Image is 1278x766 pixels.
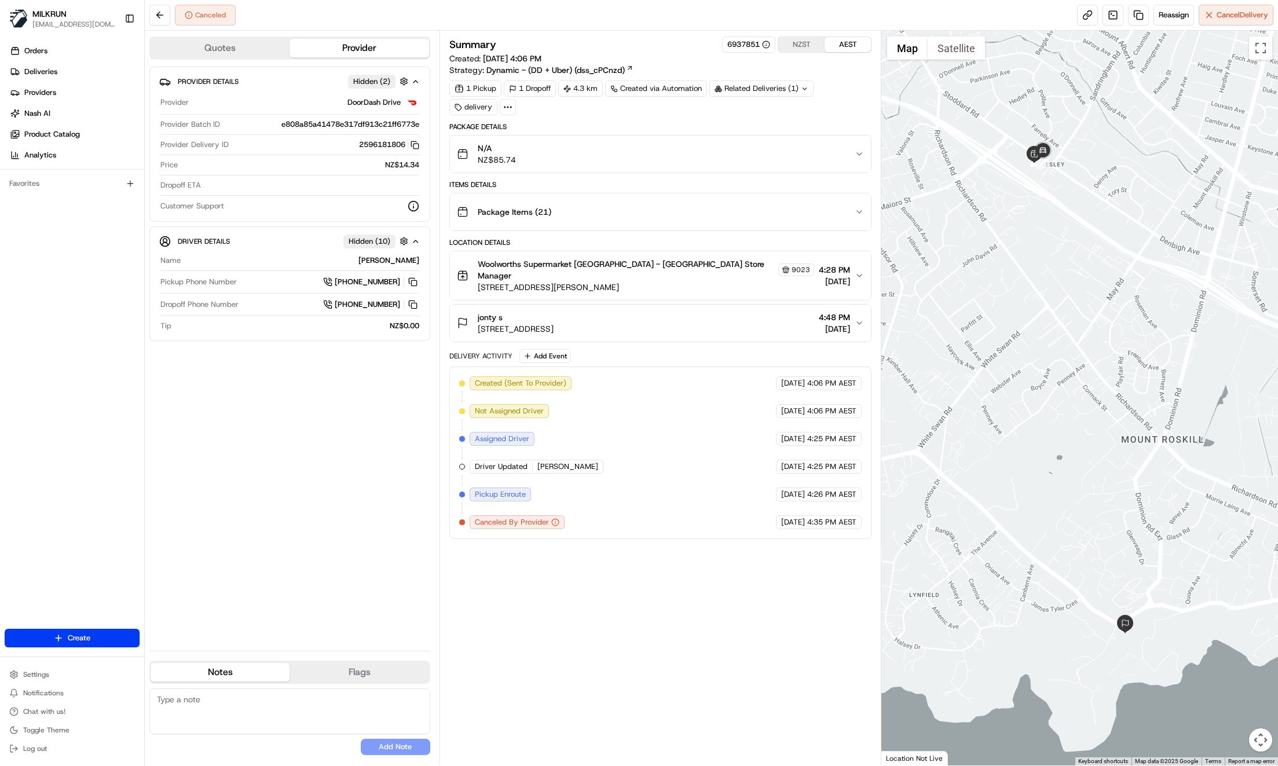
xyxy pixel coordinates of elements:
div: NZ$0.00 [176,321,419,331]
div: 2 [1030,154,1043,167]
span: Customer Support [160,201,224,211]
span: Assigned Driver [475,434,529,444]
span: [STREET_ADDRESS][PERSON_NAME] [478,281,814,293]
button: Notifications [5,685,140,701]
div: Strategy: [449,64,633,76]
img: Google [884,750,922,765]
span: Driver Updated [475,461,528,472]
button: Show street map [887,36,928,60]
span: Pickup Enroute [475,489,526,500]
span: Provider Batch ID [160,119,220,130]
span: 4:35 PM AEST [807,517,856,527]
div: Delivery Activity [449,351,512,361]
span: Not Assigned Driver [475,406,544,416]
span: Canceled By Provider [475,517,549,527]
div: Package Details [449,122,871,131]
span: 4:26 PM AEST [807,489,856,500]
span: Driver Details [178,237,230,246]
button: Keyboard shortcuts [1078,757,1128,765]
span: 4:48 PM [819,311,850,323]
button: Driver DetailsHidden (10) [159,232,420,251]
div: Location Details [449,238,871,247]
img: MILKRUN [9,9,28,28]
button: MILKRUN [32,8,67,20]
span: Map data ©2025 Google [1135,758,1198,764]
span: Dropoff ETA [160,180,201,190]
button: Hidden (10) [343,234,411,248]
button: MILKRUNMILKRUN[EMAIL_ADDRESS][DOMAIN_NAME] [5,5,120,32]
span: [DATE] [781,378,805,389]
button: Toggle Theme [5,722,140,738]
span: Toggle Theme [23,725,69,735]
a: Terms (opens in new tab) [1205,758,1221,764]
span: e808a85a41478e317df913c21ff6773e [281,119,419,130]
button: Notes [151,663,290,681]
span: 4:06 PM AEST [807,406,856,416]
span: jonty s [478,311,503,323]
div: Location Not Live [881,751,948,765]
span: [DATE] 4:06 PM [483,53,541,64]
a: [PHONE_NUMBER] [323,298,419,311]
span: [EMAIL_ADDRESS][DOMAIN_NAME] [32,20,115,29]
button: Canceled [175,5,236,25]
span: 4:25 PM AEST [807,434,856,444]
span: Provider Delivery ID [160,140,229,150]
span: Cancel Delivery [1217,10,1268,20]
span: 9023 [792,265,810,274]
a: Orders [5,42,144,60]
a: Open this area in Google Maps (opens a new window) [884,750,922,765]
button: Chat with us! [5,703,140,720]
button: Package Items (21) [450,193,871,230]
div: 4 [1037,156,1049,169]
button: N/ANZ$85.74 [450,135,871,173]
span: [DATE] [819,323,850,335]
span: Settings [23,670,49,679]
span: Package Items ( 21 ) [478,206,551,218]
span: Price [160,160,178,170]
button: CancelDelivery [1199,5,1273,25]
a: Product Catalog [5,125,144,144]
span: [DATE] [819,276,850,287]
span: [DATE] [781,517,805,527]
div: 1 Pickup [449,80,501,97]
span: Provider [160,97,189,108]
span: Create [68,633,90,643]
div: [PERSON_NAME] [185,255,419,266]
a: Deliveries [5,63,144,81]
div: Favorites [5,174,140,193]
span: Tip [160,321,171,331]
span: [PERSON_NAME] [537,461,598,472]
span: [PHONE_NUMBER] [335,277,400,287]
span: Notifications [23,688,64,698]
span: DoorDash Drive [347,97,401,108]
button: Map camera controls [1249,728,1272,752]
button: Settings [5,666,140,683]
span: [DATE] [781,489,805,500]
button: Create [5,629,140,647]
span: Nash AI [24,108,50,119]
span: Orders [24,46,47,56]
button: [PHONE_NUMBER] [323,276,419,288]
button: jonty s[STREET_ADDRESS]4:48 PM[DATE] [450,305,871,342]
span: Provider Details [178,77,239,86]
span: Product Catalog [24,129,80,140]
span: NZ$14.34 [385,160,419,170]
div: 1 Dropoff [504,80,556,97]
div: Created via Automation [605,80,707,97]
span: [DATE] [781,434,805,444]
button: Hidden (2) [348,74,411,89]
span: Hidden ( 10 ) [349,236,390,247]
span: Woolworths Supermarket [GEOGRAPHIC_DATA] - [GEOGRAPHIC_DATA] Store Manager [478,258,776,281]
span: Created (Sent To Provider) [475,378,566,389]
button: 6937851 [727,39,770,50]
button: Toggle fullscreen view [1249,36,1272,60]
img: doordash_logo_v2.png [405,96,419,109]
button: Log out [5,741,140,757]
span: Deliveries [24,67,57,77]
div: delivery [449,99,497,115]
button: Flags [290,663,429,681]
